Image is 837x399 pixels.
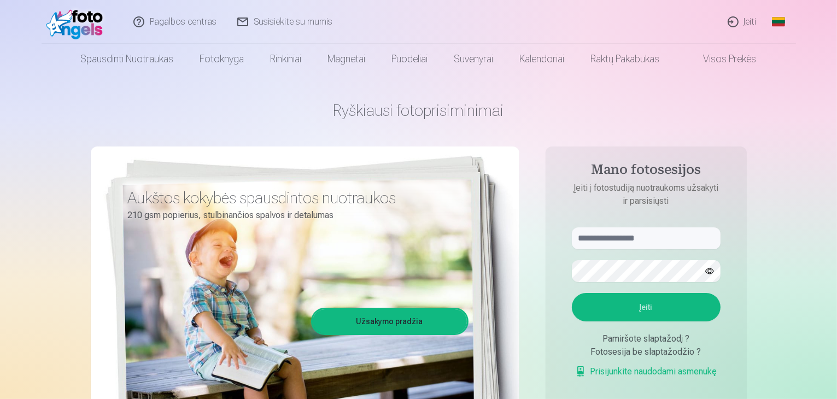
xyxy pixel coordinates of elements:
a: Puodeliai [379,44,441,74]
button: Įeiti [572,293,721,321]
h3: Aukštos kokybės spausdintos nuotraukos [128,188,460,208]
div: Fotosesija be slaptažodžio ? [572,345,721,359]
a: Suvenyrai [441,44,507,74]
a: Magnetai [315,44,379,74]
img: /fa2 [46,4,109,39]
a: Kalendoriai [507,44,578,74]
a: Visos prekės [673,44,770,74]
a: Prisijunkite naudodami asmenukę [575,365,717,378]
a: Raktų pakabukas [578,44,673,74]
div: Pamiršote slaptažodį ? [572,332,721,345]
p: 210 gsm popierius, stulbinančios spalvos ir detalumas [128,208,460,223]
a: Užsakymo pradžia [313,309,467,333]
h4: Mano fotosesijos [561,162,731,181]
a: Fotoknyga [187,44,257,74]
h1: Ryškiausi fotoprisiminimai [91,101,747,120]
a: Spausdinti nuotraukas [68,44,187,74]
p: Įeiti į fotostudiją nuotraukoms užsakyti ir parsisiųsti [561,181,731,208]
a: Rinkiniai [257,44,315,74]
